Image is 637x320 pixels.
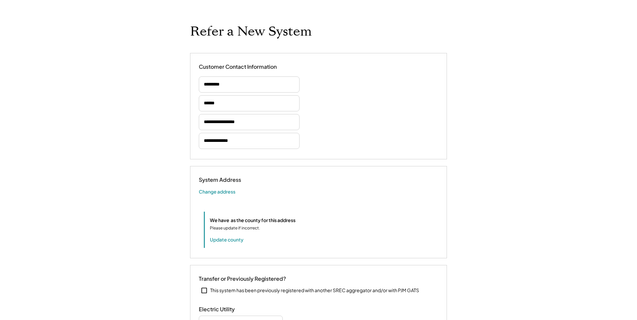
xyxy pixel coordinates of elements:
[210,225,260,231] div: Please update if incorrect.
[199,176,266,183] div: System Address
[199,275,286,282] div: Transfer or Previously Registered?
[190,24,312,40] h1: Refer a New System
[199,306,266,313] div: Electric Utility
[210,287,419,294] div: This system has been previously registered with another SREC aggregator and/or with PJM GATS
[199,188,235,195] button: Change address
[210,217,295,224] div: We have as the county for this address
[199,63,277,70] div: Customer Contact Information
[210,236,243,243] button: Update county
